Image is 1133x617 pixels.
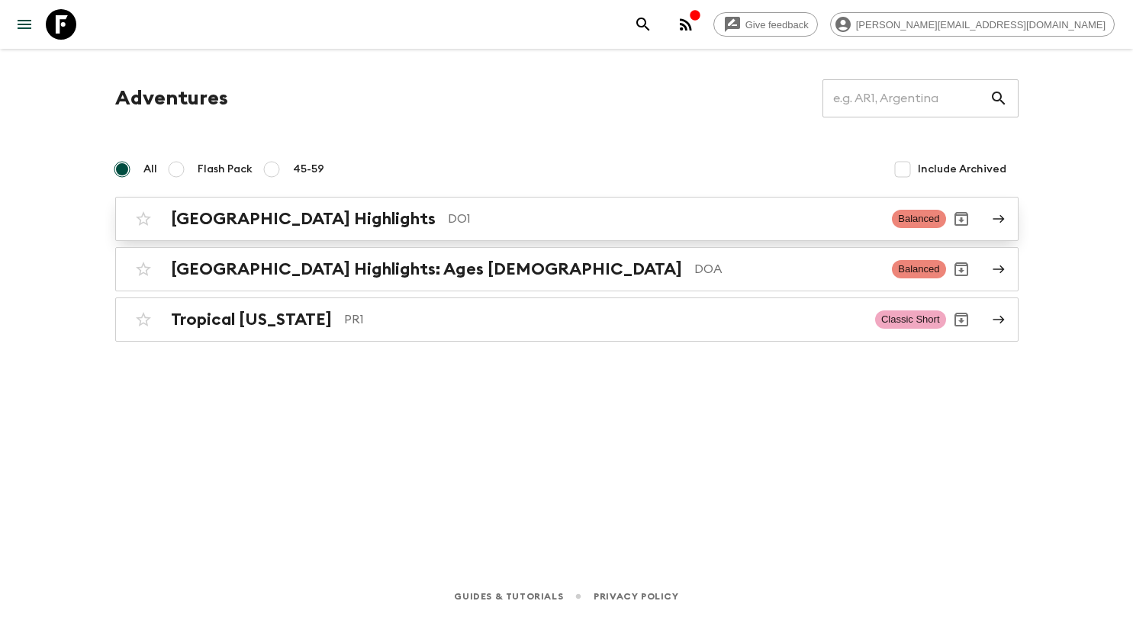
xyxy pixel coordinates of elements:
h2: [GEOGRAPHIC_DATA] Highlights [171,209,436,229]
span: 45-59 [293,162,324,177]
p: PR1 [344,310,863,329]
button: Archive [946,204,977,234]
span: [PERSON_NAME][EMAIL_ADDRESS][DOMAIN_NAME] [848,19,1114,31]
h2: [GEOGRAPHIC_DATA] Highlights: Ages [DEMOGRAPHIC_DATA] [171,259,682,279]
a: Privacy Policy [594,588,678,605]
span: Classic Short [875,310,946,329]
span: Give feedback [737,19,817,31]
a: Tropical [US_STATE]PR1Classic ShortArchive [115,297,1019,342]
button: search adventures [628,9,658,40]
span: Flash Pack [198,162,253,177]
a: [GEOGRAPHIC_DATA] Highlights: Ages [DEMOGRAPHIC_DATA]DOABalancedArchive [115,247,1019,291]
button: Archive [946,254,977,284]
button: menu [9,9,40,40]
h2: Tropical [US_STATE] [171,310,332,329]
p: DO1 [448,210,880,228]
button: Archive [946,304,977,335]
span: Include Archived [918,162,1006,177]
span: All [143,162,157,177]
a: Guides & Tutorials [454,588,563,605]
a: [GEOGRAPHIC_DATA] HighlightsDO1BalancedArchive [115,197,1019,241]
h1: Adventures [115,83,228,114]
span: Balanced [892,210,945,228]
p: DOA [694,260,880,278]
span: Balanced [892,260,945,278]
a: Give feedback [713,12,818,37]
div: [PERSON_NAME][EMAIL_ADDRESS][DOMAIN_NAME] [830,12,1115,37]
input: e.g. AR1, Argentina [822,77,990,120]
